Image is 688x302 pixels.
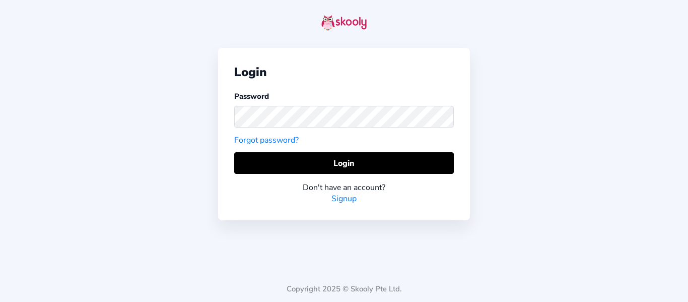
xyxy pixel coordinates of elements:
div: Login [234,64,454,80]
a: Forgot password? [234,135,299,146]
div: Don't have an account? [234,182,454,193]
button: Login [234,152,454,174]
img: skooly-logo.png [321,15,367,31]
label: Password [234,91,269,101]
a: Signup [331,193,357,204]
